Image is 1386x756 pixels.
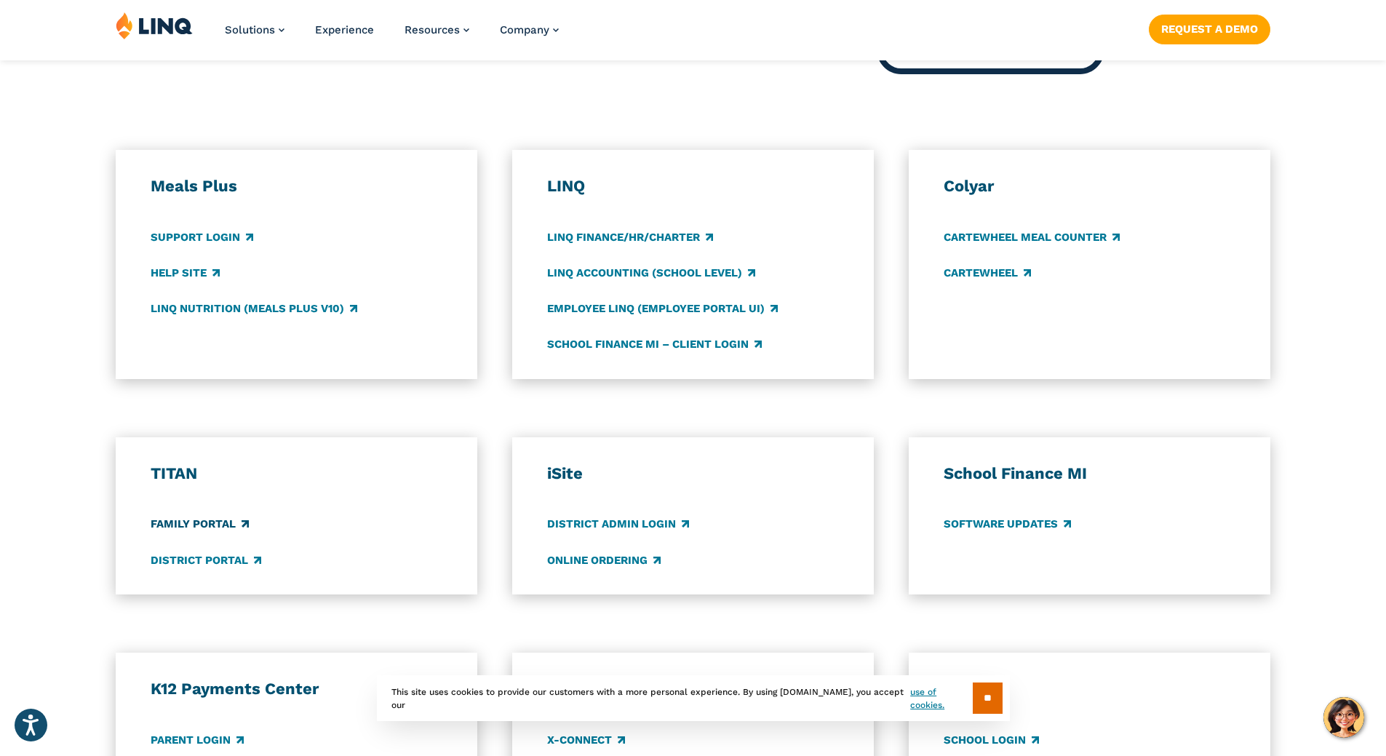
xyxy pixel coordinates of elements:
[151,301,357,317] a: LINQ Nutrition (Meals Plus v10)
[405,23,460,36] span: Resources
[151,463,443,484] h3: TITAN
[116,12,193,39] img: LINQ | K‑12 Software
[547,265,755,281] a: LINQ Accounting (school level)
[944,463,1236,484] h3: School Finance MI
[151,176,443,196] h3: Meals Plus
[151,229,253,245] a: Support Login
[944,679,1236,699] h3: Script
[151,265,220,281] a: Help Site
[1323,697,1364,738] button: Hello, have a question? Let’s chat.
[151,517,249,533] a: Family Portal
[315,23,374,36] a: Experience
[547,336,762,352] a: School Finance MI – Client Login
[944,517,1071,533] a: Software Updates
[547,517,689,533] a: District Admin Login
[547,176,840,196] h3: LINQ
[547,552,661,568] a: Online Ordering
[547,229,713,245] a: LINQ Finance/HR/Charter
[500,23,549,36] span: Company
[910,685,972,712] a: use of cookies.
[225,23,275,36] span: Solutions
[944,176,1236,196] h3: Colyar
[151,552,261,568] a: District Portal
[1149,12,1270,44] nav: Button Navigation
[225,12,559,60] nav: Primary Navigation
[405,23,469,36] a: Resources
[225,23,284,36] a: Solutions
[547,301,778,317] a: Employee LINQ (Employee Portal UI)
[547,463,840,484] h3: iSite
[500,23,559,36] a: Company
[377,675,1010,721] div: This site uses cookies to provide our customers with a more personal experience. By using [DOMAIN...
[1149,15,1270,44] a: Request a Demo
[151,679,443,699] h3: K12 Payments Center
[944,229,1120,245] a: CARTEWHEEL Meal Counter
[944,265,1031,281] a: CARTEWHEEL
